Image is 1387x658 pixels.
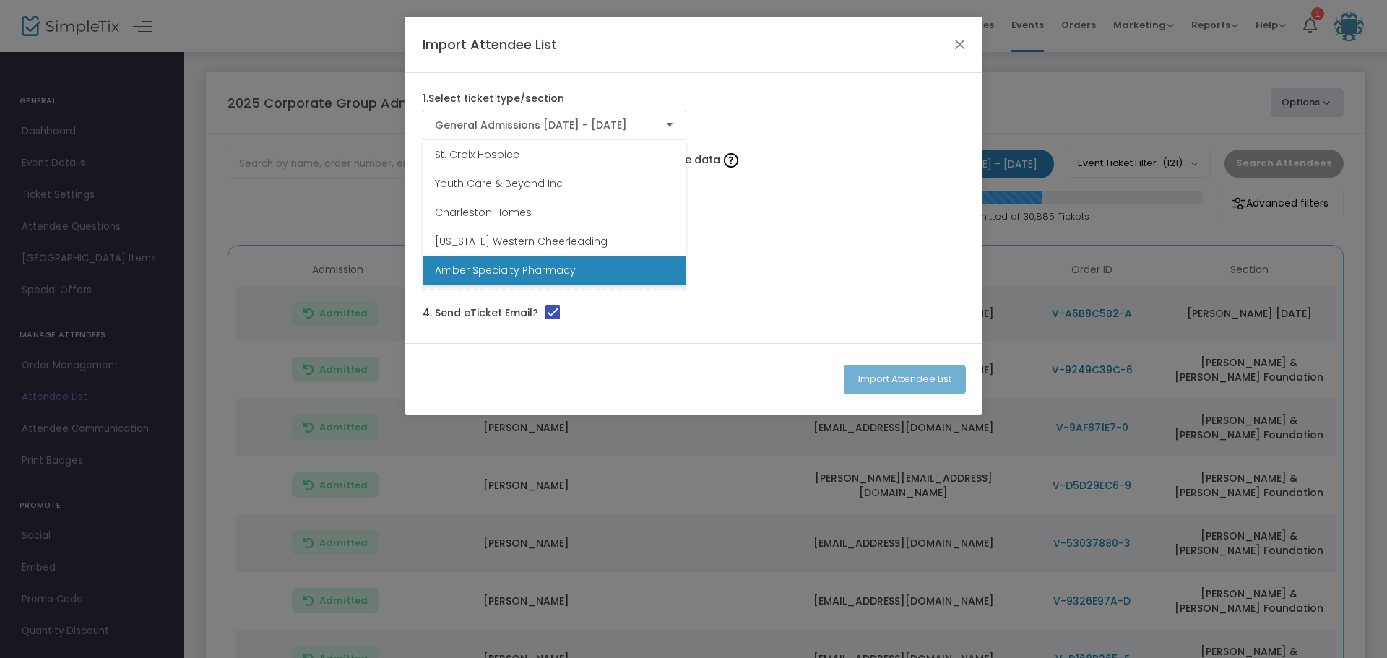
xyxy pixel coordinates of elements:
[435,176,563,191] span: Youth Care & Beyond Inc
[435,147,519,162] span: St. Croix Hospice
[951,35,969,53] button: Close
[435,205,532,220] span: Charleston Homes
[423,35,557,54] h4: Import Attendee List
[423,91,564,106] label: Select ticket type/section
[660,111,680,139] button: Select
[423,149,964,171] label: and fill in your attendee data
[435,234,608,248] span: [US_STATE] Western Cheerleading
[435,118,654,132] span: General Admissions [DATE] - [DATE]
[423,91,428,105] span: 1.
[724,153,738,168] img: question-mark
[423,306,538,320] span: 4. Send eTicket Email?
[435,263,576,277] span: Amber Specialty Pharmacy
